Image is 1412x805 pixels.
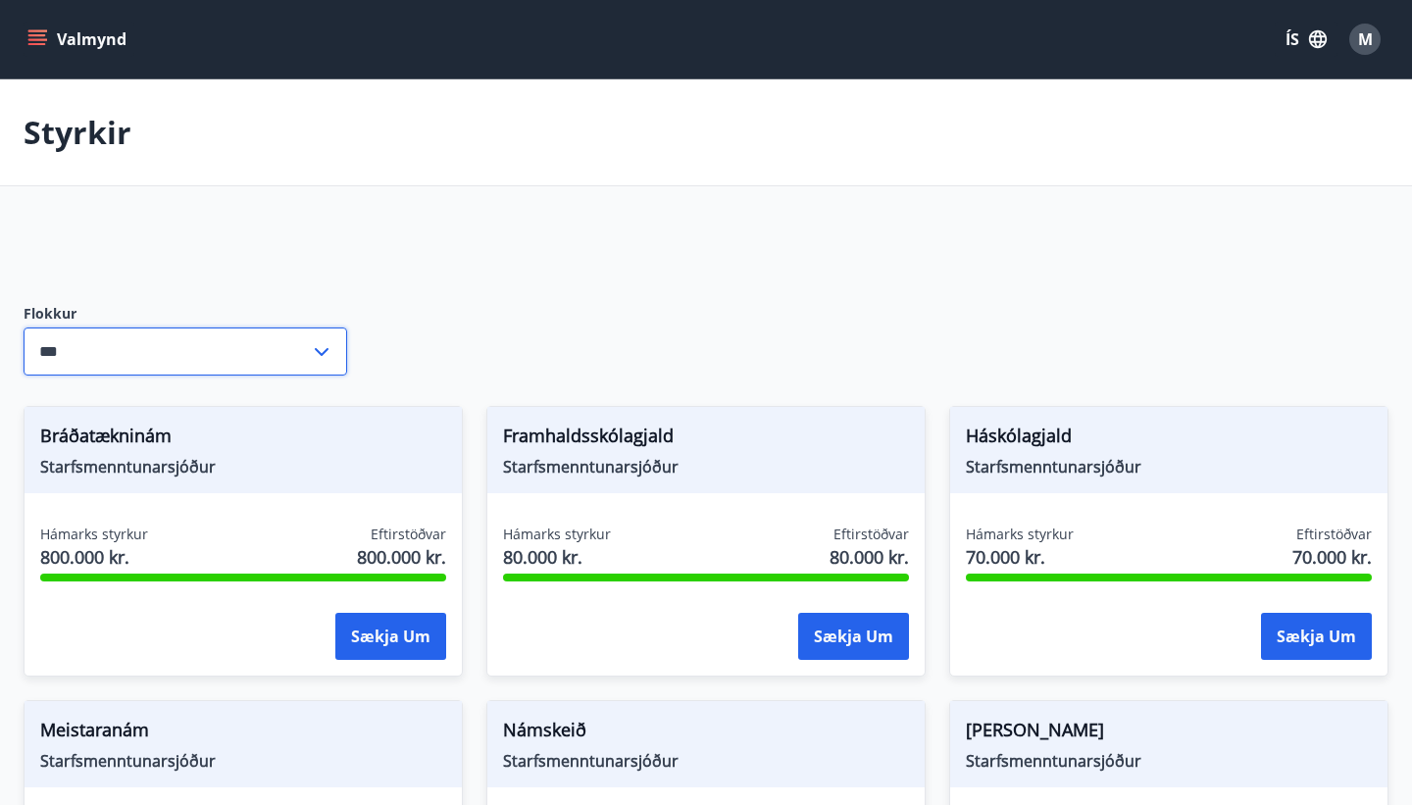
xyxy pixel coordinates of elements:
[503,423,909,456] span: Framhaldsskólagjald
[40,423,446,456] span: Bráðatækninám
[503,544,611,570] span: 80.000 kr.
[966,717,1372,750] span: [PERSON_NAME]
[24,22,134,57] button: menu
[24,111,131,154] p: Styrkir
[966,423,1372,456] span: Háskólagjald
[1296,525,1372,544] span: Eftirstöðvar
[966,750,1372,772] span: Starfsmenntunarsjóður
[798,613,909,660] button: Sækja um
[1358,28,1373,50] span: M
[335,613,446,660] button: Sækja um
[1261,613,1372,660] button: Sækja um
[40,717,446,750] span: Meistaranám
[40,750,446,772] span: Starfsmenntunarsjóður
[966,456,1372,478] span: Starfsmenntunarsjóður
[503,717,909,750] span: Námskeið
[503,750,909,772] span: Starfsmenntunarsjóður
[966,544,1074,570] span: 70.000 kr.
[371,525,446,544] span: Eftirstöðvar
[966,525,1074,544] span: Hámarks styrkur
[40,456,446,478] span: Starfsmenntunarsjóður
[1275,22,1337,57] button: ÍS
[357,544,446,570] span: 800.000 kr.
[40,525,148,544] span: Hámarks styrkur
[503,456,909,478] span: Starfsmenntunarsjóður
[833,525,909,544] span: Eftirstöðvar
[40,544,148,570] span: 800.000 kr.
[1292,544,1372,570] span: 70.000 kr.
[830,544,909,570] span: 80.000 kr.
[1341,16,1388,63] button: M
[503,525,611,544] span: Hámarks styrkur
[24,304,347,324] label: Flokkur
